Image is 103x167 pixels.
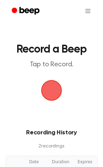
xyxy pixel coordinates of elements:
h3: Recording History [11,128,92,137]
img: Beep Logo [41,80,62,101]
a: Beep [7,4,46,18]
p: 2 recording s [11,143,92,150]
h1: Record a Beep [12,44,91,55]
button: Open menu [80,3,96,19]
p: Tap to Record. [12,60,91,69]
